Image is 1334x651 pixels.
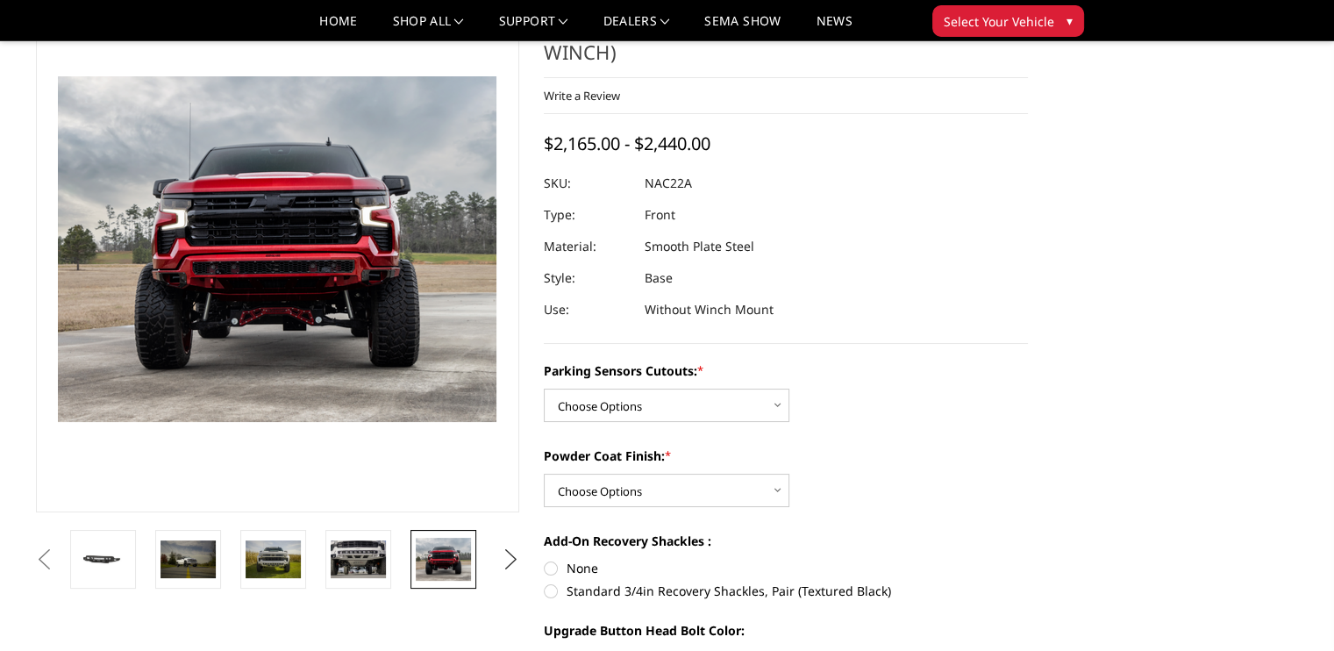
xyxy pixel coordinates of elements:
dd: Front [645,199,675,231]
a: Write a Review [544,88,620,104]
label: Upgrade Button Head Bolt Color: [544,621,1028,640]
a: Support [499,15,568,40]
label: None [544,559,1028,577]
img: 2022-2025 Chevrolet Silverado 1500 - Freedom Series - Base Front Bumper (non-winch) [416,538,471,582]
a: shop all [393,15,464,40]
label: Add-On Recovery Shackles : [544,532,1028,550]
a: Dealers [603,15,670,40]
dt: Style: [544,262,631,294]
dt: Use: [544,294,631,325]
dd: NAC22A [645,168,692,199]
span: $2,165.00 - $2,440.00 [544,132,710,155]
img: 2022-2025 Chevrolet Silverado 1500 - Freedom Series - Base Front Bumper (non-winch) [246,540,301,577]
button: Next [497,547,524,573]
dd: Without Winch Mount [645,294,774,325]
img: 2022-2025 Chevrolet Silverado 1500 - Freedom Series - Base Front Bumper (non-winch) [161,540,216,577]
img: 2022-2025 Chevrolet Silverado 1500 - Freedom Series - Base Front Bumper (non-winch) [331,540,386,577]
label: Standard 3/4in Recovery Shackles, Pair (Textured Black) [544,582,1028,600]
button: Select Your Vehicle [932,5,1084,37]
dd: Base [645,262,673,294]
label: Parking Sensors Cutouts: [544,361,1028,380]
a: SEMA Show [704,15,781,40]
a: Home [319,15,357,40]
button: Previous [32,547,58,573]
dt: Material: [544,231,631,262]
a: News [816,15,852,40]
span: ▾ [1066,11,1073,30]
dt: SKU: [544,168,631,199]
label: Powder Coat Finish: [544,447,1028,465]
span: Select Your Vehicle [944,12,1054,31]
dt: Type: [544,199,631,231]
dd: Smooth Plate Steel [645,231,754,262]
